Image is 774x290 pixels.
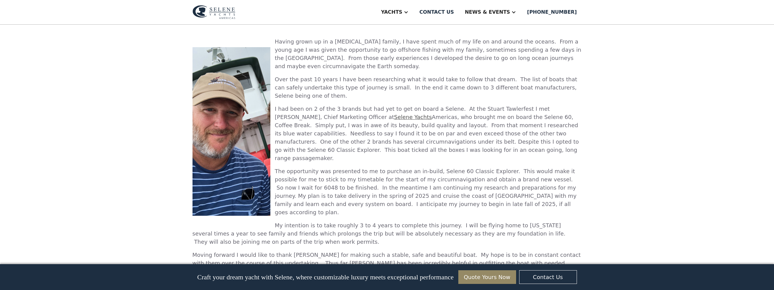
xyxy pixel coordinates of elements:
a: Selene Yachts [394,114,432,120]
p: The opportunity was presented to me to purchase an in-build, Selene 60 Classic Explorer. This wou... [193,167,582,216]
div: [PHONE_NUMBER] [527,9,577,16]
p: I had been on 2 of the 3 brands but had yet to get on board a Selene. At the Stuart Tawlerfest I ... [193,105,582,162]
p: Moving forward I would like to thank [PERSON_NAME] for making such a stable, safe and beautiful b... [193,251,582,275]
img: logo [193,5,235,19]
p: Craft your dream yacht with Selene, where customizable luxury meets exceptional performance [197,273,453,281]
p: Over the past 10 years I have been researching what it would take to follow that dream. The list ... [193,75,582,100]
div: Yachts [381,9,402,16]
div: Contact us [419,9,454,16]
div: News & EVENTS [465,9,510,16]
p: ‍ [193,24,582,33]
p: Having grown up in a [MEDICAL_DATA] family, I have spent much of my life on and around the oceans... [193,37,582,70]
a: Contact Us [519,270,577,284]
a: Quote Yours Now [458,270,516,284]
p: My intention is to take roughly 3 to 4 years to complete this journey. I will be flying home to [... [193,221,582,246]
